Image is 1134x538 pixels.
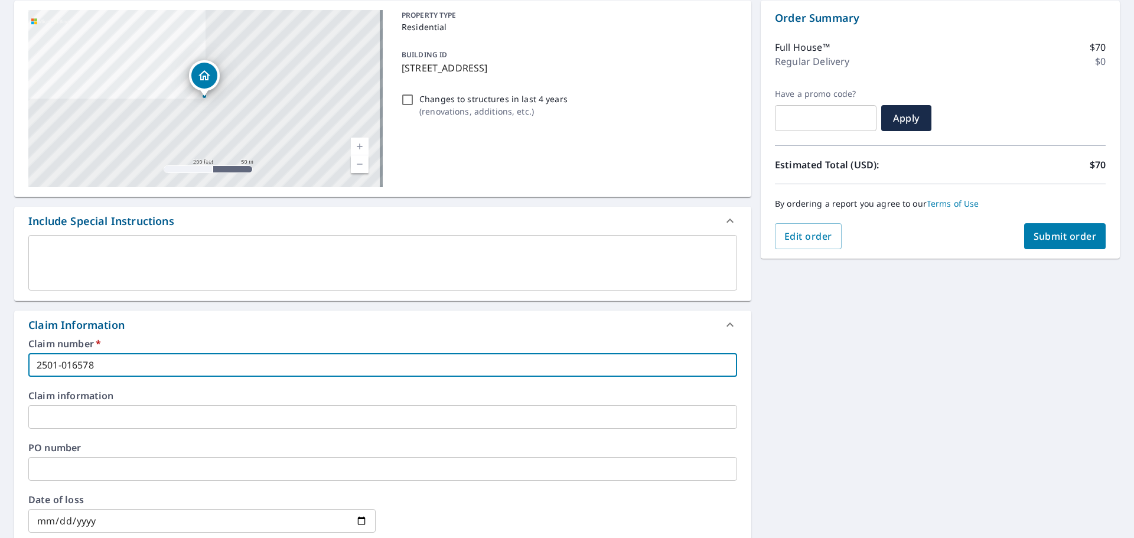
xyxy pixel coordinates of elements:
button: Apply [881,105,931,131]
a: Current Level 17, Zoom Out [351,155,369,173]
p: Changes to structures in last 4 years [419,93,568,105]
div: Include Special Instructions [14,207,751,235]
p: Regular Delivery [775,54,849,69]
p: [STREET_ADDRESS] [402,61,732,75]
button: Submit order [1024,223,1106,249]
p: Estimated Total (USD): [775,158,940,172]
p: $0 [1095,54,1106,69]
label: Claim number [28,339,737,348]
label: PO number [28,443,737,452]
div: Include Special Instructions [28,213,174,229]
label: Have a promo code? [775,89,876,99]
p: $70 [1090,158,1106,172]
p: BUILDING ID [402,50,447,60]
label: Date of loss [28,495,376,504]
p: $70 [1090,40,1106,54]
label: Claim information [28,391,737,400]
a: Current Level 17, Zoom In [351,138,369,155]
p: Full House™ [775,40,830,54]
p: Order Summary [775,10,1106,26]
p: PROPERTY TYPE [402,10,732,21]
p: ( renovations, additions, etc. ) [419,105,568,118]
button: Edit order [775,223,842,249]
p: By ordering a report you agree to our [775,198,1106,209]
div: Dropped pin, building 1, Residential property, 93 SKYVIEW RANCH GDNS NE CALGARY AB T3N0G1 [189,60,220,97]
p: Residential [402,21,732,33]
span: Apply [891,112,922,125]
div: Claim Information [28,317,125,333]
span: Submit order [1034,230,1097,243]
div: Claim Information [14,311,751,339]
a: Terms of Use [927,198,979,209]
span: Edit order [784,230,832,243]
